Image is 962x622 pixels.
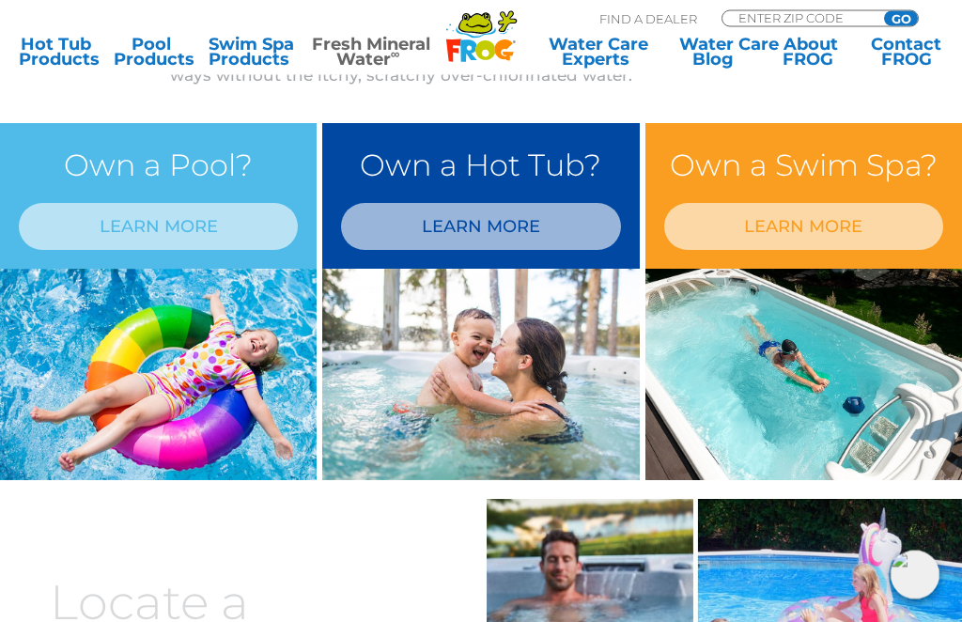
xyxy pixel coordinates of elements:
input: Zip Code Form [737,11,863,24]
img: min-water-image-3 [645,270,962,481]
a: Hot TubProducts [19,37,93,67]
input: GO [884,11,918,26]
p: Find A Dealer [599,10,697,27]
a: Water CareBlog [679,37,753,67]
img: min-water-img-right [322,270,639,481]
h3: Own a Swim Spa? [664,143,943,189]
a: LEARN MORE [664,204,943,251]
img: openIcon [891,551,939,599]
a: Fresh MineralWater∞ [304,37,438,67]
sup: ∞ [391,46,400,61]
a: AboutFROG [774,37,848,67]
h3: Own a Hot Tub? [341,143,620,189]
a: ContactFROG [869,37,943,67]
a: LEARN MORE [341,204,620,251]
h3: Own a Pool? [19,143,298,189]
a: PoolProducts [114,37,188,67]
a: LEARN MORE [19,204,298,251]
a: Water CareExperts [538,37,658,67]
a: Swim SpaProducts [209,37,283,67]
